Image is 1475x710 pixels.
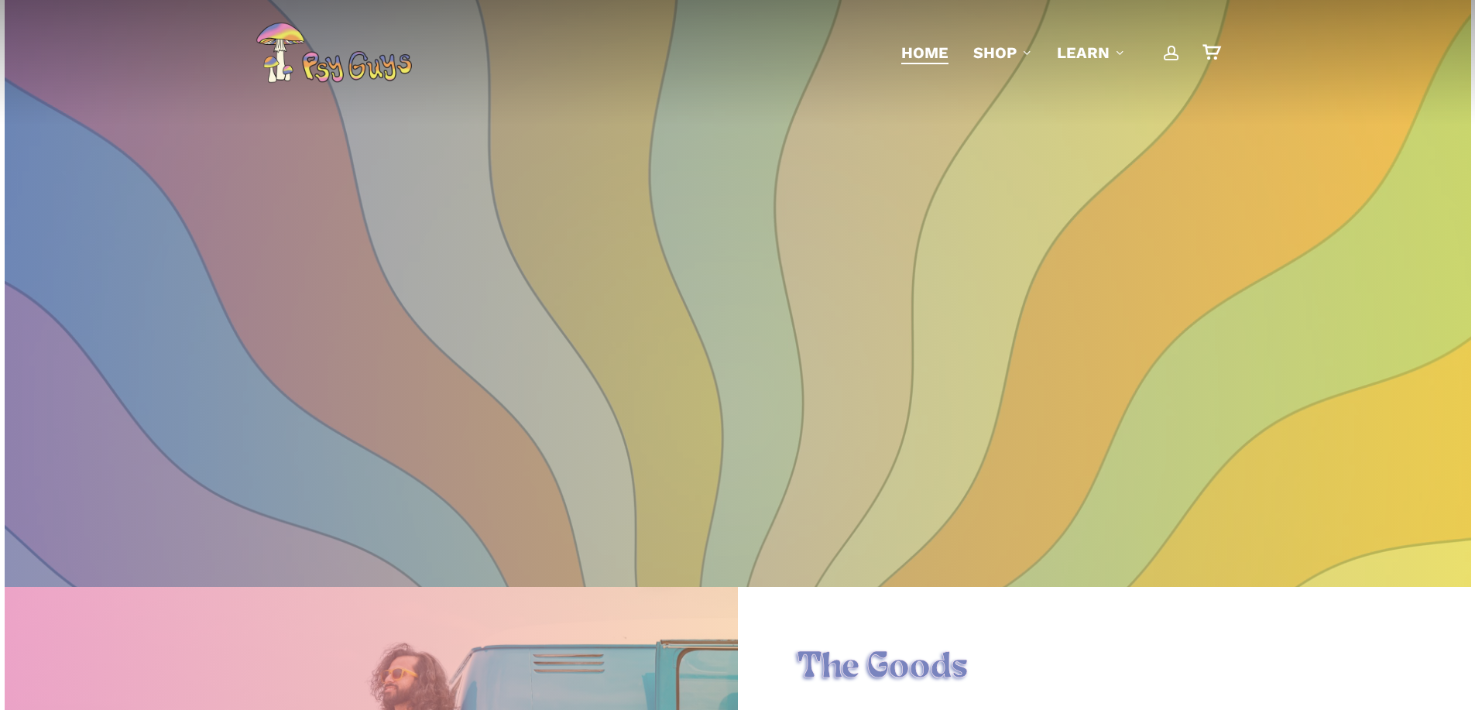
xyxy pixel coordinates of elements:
[1057,42,1125,63] a: Learn
[973,42,1032,63] a: Shop
[973,43,1017,62] span: Shop
[797,647,1412,690] h1: The Goods
[901,43,948,62] span: Home
[901,42,948,63] a: Home
[1057,43,1110,62] span: Learn
[256,22,412,84] img: PsyGuys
